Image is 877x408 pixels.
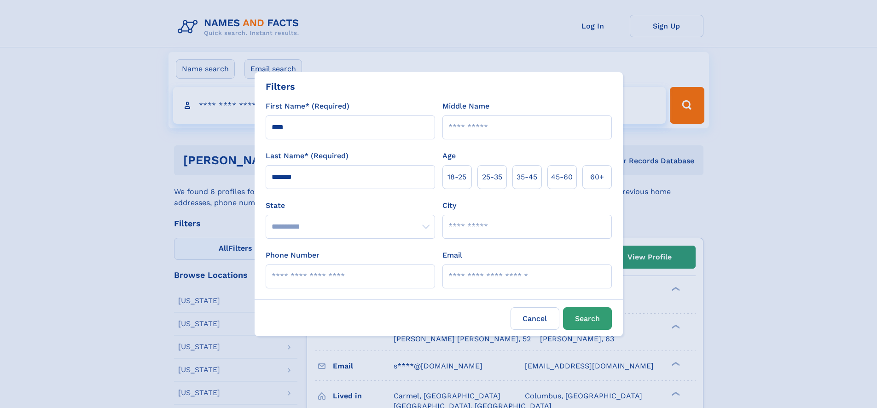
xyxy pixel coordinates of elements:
label: Phone Number [266,250,319,261]
button: Search [563,307,612,330]
span: 60+ [590,172,604,183]
label: Cancel [511,307,559,330]
label: First Name* (Required) [266,101,349,112]
div: Filters [266,80,295,93]
span: 35‑45 [517,172,537,183]
label: Age [442,150,456,161]
span: 18‑25 [447,172,466,183]
span: 45‑60 [551,172,573,183]
span: 25‑35 [482,172,502,183]
label: Last Name* (Required) [266,150,348,161]
label: Email [442,250,462,261]
label: State [266,200,435,211]
label: Middle Name [442,101,489,112]
label: City [442,200,456,211]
